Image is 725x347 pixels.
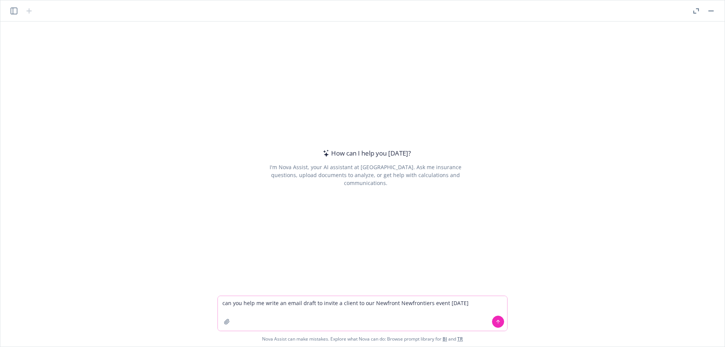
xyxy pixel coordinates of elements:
div: I'm Nova Assist, your AI assistant at [GEOGRAPHIC_DATA]. Ask me insurance questions, upload docum... [259,163,472,187]
span: Nova Assist can make mistakes. Explore what Nova can do: Browse prompt library for and [262,331,463,347]
textarea: can you help me write an email draft to invite a client to our Newfront Newfrontiers event [DATE] [218,296,507,331]
a: BI [443,336,447,342]
div: How can I help you [DATE]? [321,148,411,158]
a: TR [457,336,463,342]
